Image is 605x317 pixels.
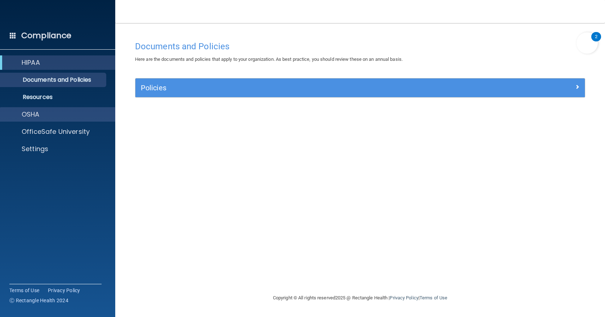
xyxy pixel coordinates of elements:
[390,295,418,300] a: Privacy Policy
[5,76,103,83] p: Documents and Policies
[420,295,447,300] a: Terms of Use
[141,84,467,92] h5: Policies
[595,37,597,46] div: 2
[9,58,104,67] a: HIPAA
[141,82,579,94] a: Policies
[135,56,403,62] span: Here are the documents and policies that apply to your organization. As best practice, you should...
[577,32,598,54] button: Open Resource Center, 2 new notifications
[229,286,492,309] div: Copyright © All rights reserved 2025 @ Rectangle Health | |
[48,287,80,294] a: Privacy Policy
[135,42,585,51] h4: Documents and Policies
[21,31,71,41] h4: Compliance
[9,297,68,304] span: Ⓒ Rectangle Health 2024
[9,145,105,153] a: Settings
[22,127,90,136] p: OfficeSafe University
[9,127,105,136] a: OfficeSafe University
[22,58,40,67] p: HIPAA
[22,110,40,119] p: OSHA
[5,94,103,101] p: Resources
[480,266,596,295] iframe: Drift Widget Chat Controller
[9,8,107,22] img: PMB logo
[22,145,48,153] p: Settings
[9,287,39,294] a: Terms of Use
[9,110,105,119] a: OSHA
